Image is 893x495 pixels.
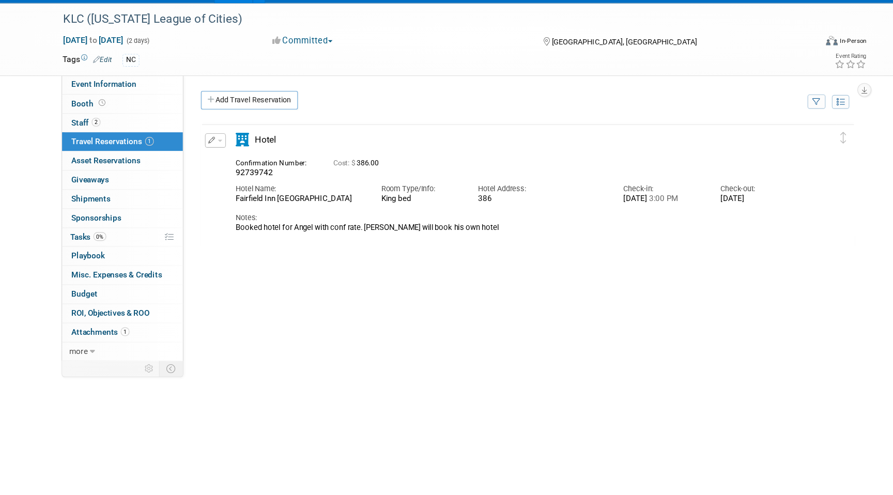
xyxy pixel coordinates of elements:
div: [DATE] [589,196,660,205]
span: Booth not reserved yet [120,111,130,119]
i: Hotel [244,142,256,154]
div: KLC ([US_STATE] League of Cities) [87,31,745,50]
span: Attachments [98,315,149,323]
span: Travel Reservations [98,145,171,153]
span: Misc. Expenses & Credits [98,264,178,272]
span: (2 days) [146,56,167,63]
a: Giveaways [89,175,197,192]
div: Event Rating [777,71,805,76]
span: 2 [116,128,124,136]
a: Budget [89,277,197,293]
span: to [112,55,122,63]
span: Sponsorships [98,213,142,221]
a: ROI, Objectives & ROO [89,294,197,311]
div: 386 [459,196,573,205]
div: [DATE] [675,196,746,205]
a: Edit [117,73,134,80]
span: [GEOGRAPHIC_DATA], [GEOGRAPHIC_DATA] [525,57,654,65]
span: 92739742 [244,173,277,181]
a: Misc. Expenses & Credits [89,260,197,276]
span: Asset Reservations [98,162,159,170]
div: Booked hotel for Angel with conf rate. [PERSON_NAME] will book his own hotel [244,222,746,230]
div: Fairfield Inn [GEOGRAPHIC_DATA] [244,196,358,205]
a: Booth [89,107,197,124]
a: Search [713,5,760,23]
div: Hotel Address: [459,187,573,196]
a: Add Travel Reservation [213,104,299,121]
span: more [96,332,112,340]
td: Toggle Event Tabs [176,345,197,358]
span: Giveaways [98,179,131,187]
div: Check-out: [675,187,746,196]
span: Booth [98,111,130,119]
a: Staff2 [89,125,197,141]
i: Click and drag to move item [782,141,787,151]
span: ROI, Objectives & ROO [98,298,167,306]
span: [DATE] [DATE] [90,54,144,64]
span: Budget [98,281,121,289]
a: Asset Reservations [89,158,197,175]
span: Playbook [98,246,128,255]
div: Check-in: [589,187,660,196]
a: Travel Reservations1 [89,141,197,158]
a: Shipments [89,192,197,209]
span: 0% [117,230,129,238]
div: Confirmation Number: [244,162,315,173]
a: Attachments1 [89,311,197,328]
a: more [89,328,197,345]
span: 1 [142,315,149,322]
div: Room Type/Info: [373,187,444,196]
span: Tasks [97,230,129,238]
span: Event Information [98,94,156,102]
div: Hotel Name: [244,187,358,196]
a: Playbook [89,243,197,259]
div: In-Person [781,56,806,64]
span: Shipments [98,196,132,204]
span: Hotel [261,143,280,152]
span: Staff [98,128,124,136]
span: Cost: $ [331,165,351,172]
a: Tasks0% [89,226,197,243]
button: Committed [273,54,334,65]
td: Personalize Event Tab Strip [158,345,176,358]
i: Filter by Traveler [758,111,765,118]
div: NC [143,71,158,82]
div: Notes: [244,213,746,222]
span: 1 [163,145,171,153]
a: Event Information [89,90,197,107]
span: HdL Conferences [154,9,210,18]
div: Event Format [699,54,806,69]
td: Tags [90,71,134,83]
img: Johnny Nguyen [774,4,793,23]
span: 386.00 [331,165,375,172]
span: Search [727,10,750,18]
img: ExhibitDay [90,9,142,19]
img: Format-Inperson.png [769,55,780,64]
div: King bed [373,196,444,205]
span: 3:00 PM [610,196,638,204]
a: Sponsorships [89,209,197,226]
